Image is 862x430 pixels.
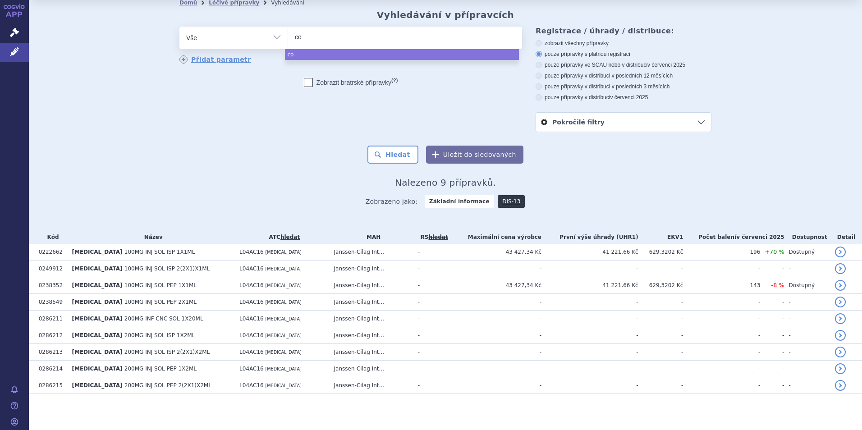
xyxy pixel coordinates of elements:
a: detail [835,280,846,291]
a: Pokročilé filtry [536,113,711,132]
label: zobrazit všechny přípravky [536,40,711,47]
td: 41 221,66 Kč [541,277,638,294]
td: - [760,261,784,277]
span: [MEDICAL_DATA] [266,316,302,321]
span: [MEDICAL_DATA] [266,300,302,305]
td: 0249912 [34,261,68,277]
td: - [784,294,830,311]
td: - [784,377,830,394]
td: 0286212 [34,327,68,344]
span: L04AC16 [239,265,264,272]
button: Hledat [367,146,418,164]
td: - [413,261,451,277]
th: Maximální cena výrobce [450,230,541,244]
td: - [541,361,638,377]
button: Uložit do sledovaných [426,146,523,164]
td: - [784,344,830,361]
td: 43 427,34 Kč [450,277,541,294]
span: 100MG INJ SOL ISP 1X1ML [124,249,195,255]
td: - [638,327,683,344]
span: L04AC16 [239,299,264,305]
td: - [683,344,760,361]
span: 200MG INJ SOL ISP 2(2X1)X2ML [124,349,210,355]
td: - [683,311,760,327]
td: - [413,277,451,294]
span: [MEDICAL_DATA] [72,349,122,355]
th: Kód [34,230,68,244]
a: detail [835,363,846,374]
a: detail [835,380,846,391]
span: L04AC16 [239,249,264,255]
span: 200MG INJ SOL PEP 1X2ML [124,366,197,372]
td: - [760,377,784,394]
label: Zobrazit bratrské přípravky [304,78,398,87]
td: - [760,361,784,377]
td: - [638,294,683,311]
label: pouze přípravky v distribuci v posledních 3 měsících [536,83,711,90]
a: Přidat parametr [179,55,251,64]
span: 100MG INJ SOL ISP 2(2X1)X1ML [124,265,210,272]
td: Janssen-Cilag Int... [330,311,413,327]
td: Janssen-Cilag Int... [330,244,413,261]
span: 100MG INJ SOL PEP 2X1ML [124,299,197,305]
td: - [541,327,638,344]
span: [MEDICAL_DATA] [72,249,122,255]
label: pouze přípravky s platnou registrací [536,50,711,58]
td: - [683,377,760,394]
span: [MEDICAL_DATA] [72,282,122,288]
td: 0286214 [34,361,68,377]
td: 0286215 [34,377,68,394]
td: Janssen-Cilag Int... [330,327,413,344]
th: První výše úhrady (UHR1) [541,230,638,244]
th: EKV1 [638,230,683,244]
td: 41 221,66 Kč [541,244,638,261]
h2: Vyhledávání v přípravcích [377,9,514,20]
span: L04AC16 [239,282,264,288]
td: - [683,361,760,377]
span: [MEDICAL_DATA] [266,333,302,338]
a: detail [835,330,846,341]
td: 629,3202 Kč [638,244,683,261]
td: - [784,327,830,344]
a: DIS-13 [498,195,525,208]
td: - [683,261,760,277]
span: [MEDICAL_DATA] [72,316,122,322]
span: L04AC16 [239,316,264,322]
span: [MEDICAL_DATA] [266,366,302,371]
td: - [760,344,784,361]
span: L04AC16 [239,349,264,355]
td: - [541,377,638,394]
td: - [541,344,638,361]
td: - [784,261,830,277]
a: detail [835,313,846,324]
span: 200MG INF CNC SOL 1X20ML [124,316,203,322]
label: pouze přípravky v distribuci v posledních 12 měsících [536,72,711,79]
td: - [450,294,541,311]
span: 200MG INJ SOL ISP 1X2ML [124,332,195,339]
td: - [638,344,683,361]
span: [MEDICAL_DATA] [266,266,302,271]
label: pouze přípravky ve SCAU nebo v distribuci [536,61,711,69]
td: 143 [683,277,760,294]
li: co [285,49,519,60]
span: -8 % [771,282,784,288]
span: v červenci 2025 [610,94,648,101]
span: Nalezeno 9 přípravků. [395,177,496,188]
span: L04AC16 [239,332,264,339]
td: - [450,361,541,377]
td: Janssen-Cilag Int... [330,344,413,361]
td: - [683,327,760,344]
span: [MEDICAL_DATA] [72,265,122,272]
td: Dostupný [784,277,830,294]
td: Janssen-Cilag Int... [330,361,413,377]
td: Janssen-Cilag Int... [330,377,413,394]
td: Janssen-Cilag Int... [330,294,413,311]
span: 200MG INJ SOL PEP 2(2X1)X2ML [124,382,211,389]
td: - [638,261,683,277]
span: L04AC16 [239,382,264,389]
td: - [413,344,451,361]
td: 0286211 [34,311,68,327]
td: - [413,311,451,327]
abbr: (?) [391,78,398,83]
td: - [450,311,541,327]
